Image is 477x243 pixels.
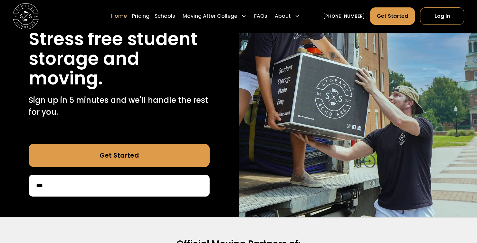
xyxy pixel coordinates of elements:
div: About [272,7,302,25]
a: Pricing [132,7,149,25]
a: Log In [420,7,464,25]
a: Home [111,7,127,25]
a: [PHONE_NUMBER] [323,13,365,20]
a: FAQs [254,7,267,25]
img: Storage Scholars main logo [13,3,39,29]
div: Moving After College [180,7,249,25]
a: Get Started [370,7,415,25]
div: About [275,12,291,20]
h1: Stress free student storage and moving. [29,29,210,88]
p: Sign up in 5 minutes and we'll handle the rest for you. [29,94,210,118]
a: Schools [155,7,175,25]
div: Moving After College [183,12,237,20]
a: Get Started [29,144,210,167]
